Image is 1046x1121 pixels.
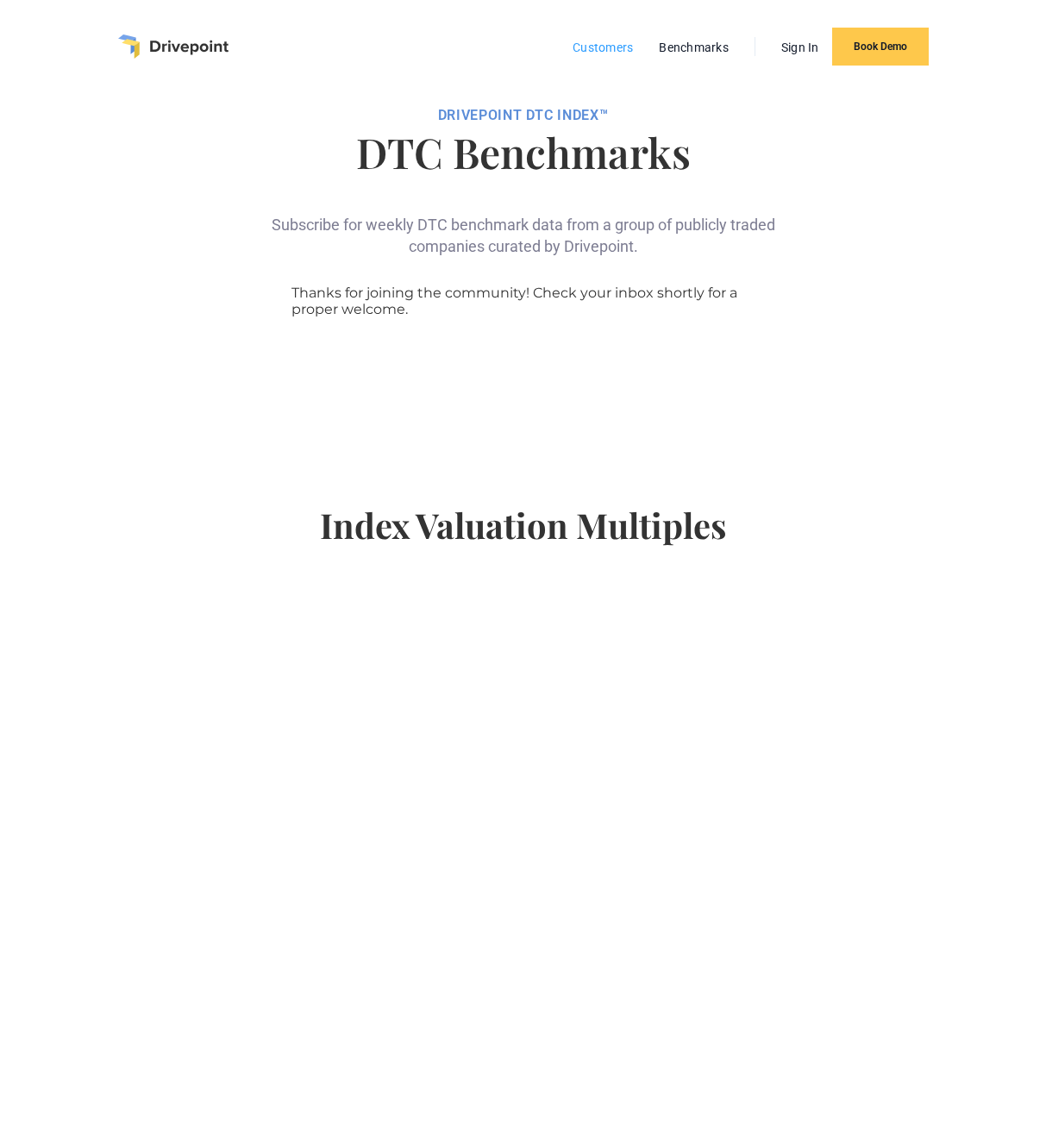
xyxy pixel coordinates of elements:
a: Customers [564,36,642,59]
h4: Index Valuation Multiples [34,504,1012,573]
h1: DTC Benchmarks [34,131,1012,172]
a: Benchmarks [650,36,737,59]
div: Subscribe for weekly DTC benchmark data from a group of publicly traded companies curated by Driv... [265,186,782,257]
a: Sign In [773,36,828,59]
a: home [118,34,229,59]
div: DRIVEPOiNT DTC Index™ [34,107,1012,124]
a: Book Demo [832,28,929,66]
iframe: Form 0 [291,285,755,435]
